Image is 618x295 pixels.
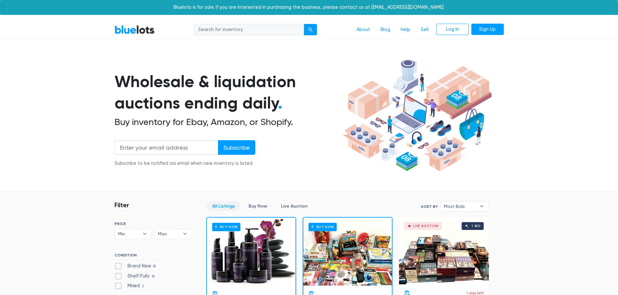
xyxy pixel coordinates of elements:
a: Buy Now [303,218,392,286]
div: Live Auction [413,224,439,228]
img: hero-ee84e7d0318cb26816c560f6b4441b76977f77a177738b4e94f68c95b2b83dbb.png [340,57,494,175]
h6: PRICE [115,221,192,226]
a: About [351,24,375,36]
h6: Buy Now [309,223,337,231]
a: All Listings [207,201,240,211]
a: Live Auction [275,201,313,211]
span: 10 [150,274,157,279]
div: 1 bid [472,224,480,228]
h6: Buy Now [212,223,240,231]
h1: Wholesale & liquidation auctions ending daily [115,71,340,114]
b: ▾ [138,229,151,239]
label: Sort By [421,204,438,210]
input: Subscribe [218,140,255,155]
a: Buy Now [243,201,273,211]
a: Live Auction 1 bid [399,217,489,285]
a: Log In [436,24,469,35]
label: Shelf Pulls [115,273,157,280]
h3: Filter [115,201,129,209]
a: Buy Now [207,218,296,286]
label: Brand New [115,263,158,270]
a: Help [395,24,416,36]
h2: Buy inventory for Ebay, Amazon, or Shopify. [115,117,340,128]
b: ▾ [178,229,192,239]
div: Subscribe to be notified via email when new inventory is listed. [115,160,255,167]
a: Sell [416,24,434,36]
span: 2 [140,284,146,289]
b: ▾ [475,201,489,211]
span: Most Bids [444,201,476,211]
span: Min [118,229,139,239]
a: Sign Up [471,24,504,35]
span: 81 [151,264,158,269]
input: Enter your email address [115,140,218,155]
h6: CONDITION [115,253,192,260]
span: . [278,93,282,113]
label: Mixed [115,282,146,289]
input: Search for inventory [194,24,304,36]
span: Max [158,229,179,239]
a: Blog [375,24,395,36]
a: BlueLots [115,25,155,34]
